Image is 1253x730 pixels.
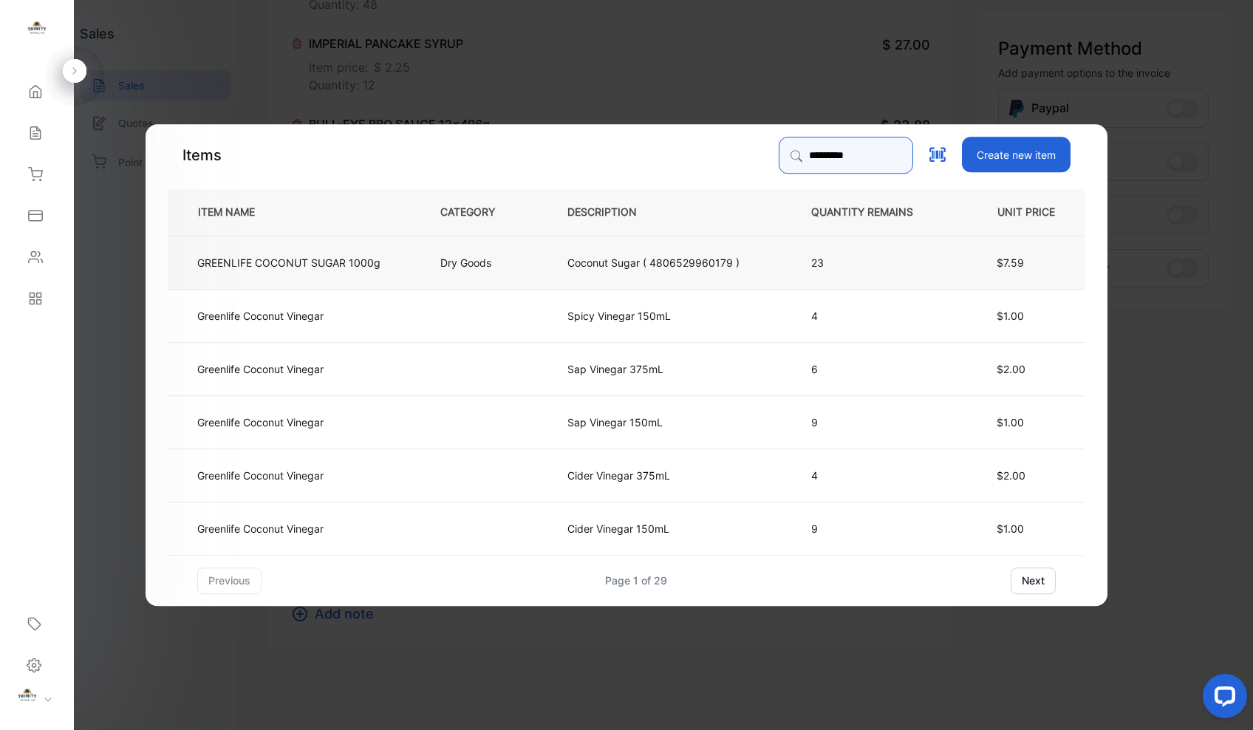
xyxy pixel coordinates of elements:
[197,255,380,270] p: GREENLIFE COCONUT SUGAR 1000g
[811,255,937,270] p: 23
[997,310,1024,322] span: $1.00
[811,521,937,536] p: 9
[811,361,937,377] p: 6
[997,469,1025,482] span: $2.00
[197,521,324,536] p: Greenlife Coconut Vinegar
[197,361,324,377] p: Greenlife Coconut Vinegar
[197,468,324,483] p: Greenlife Coconut Vinegar
[192,205,279,220] p: ITEM NAME
[811,415,937,430] p: 9
[997,416,1024,429] span: $1.00
[1191,668,1253,730] iframe: LiveChat chat widget
[197,415,324,430] p: Greenlife Coconut Vinegar
[997,522,1024,535] span: $1.00
[997,363,1025,375] span: $2.00
[26,19,48,41] img: logo
[811,205,937,220] p: QUANTITY REMAINS
[197,567,262,594] button: previous
[567,205,660,220] p: DESCRIPTION
[811,468,937,483] p: 4
[567,255,740,270] p: Coconut Sugar ( 4806529960179 )
[16,686,38,709] img: profile
[997,256,1024,269] span: $7.59
[986,205,1061,220] p: UNIT PRICE
[567,308,671,324] p: Spicy Vinegar 150mL
[962,137,1071,172] button: Create new item
[440,205,519,220] p: CATEGORY
[567,521,669,536] p: Cider Vinegar 150mL
[182,144,222,166] p: Items
[197,308,324,324] p: Greenlife Coconut Vinegar
[567,415,663,430] p: Sap Vinegar 150mL
[811,308,937,324] p: 4
[440,255,491,270] p: Dry Goods
[605,573,667,588] div: Page 1 of 29
[567,361,663,377] p: Sap Vinegar 375mL
[567,468,670,483] p: Cider Vinegar 375mL
[1011,567,1056,594] button: next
